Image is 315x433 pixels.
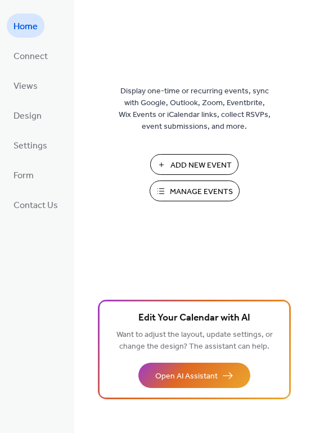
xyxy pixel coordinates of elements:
a: Design [7,103,48,127]
button: Open AI Assistant [138,363,250,388]
a: Settings [7,133,54,157]
span: Design [13,107,42,125]
a: Views [7,73,44,97]
a: Home [7,13,44,38]
span: Form [13,167,34,184]
a: Connect [7,43,55,67]
span: Display one-time or recurring events, sync with Google, Outlook, Zoom, Eventbrite, Wix Events or ... [119,85,271,133]
button: Add New Event [150,154,238,175]
span: Manage Events [170,186,233,198]
span: Settings [13,137,47,155]
span: Add New Event [170,160,232,172]
span: Connect [13,48,48,65]
span: Home [13,18,38,35]
span: Contact Us [13,197,58,214]
a: Contact Us [7,192,65,216]
span: Open AI Assistant [155,371,218,382]
button: Manage Events [150,181,240,201]
span: Want to adjust the layout, update settings, or change the design? The assistant can help. [116,327,273,354]
span: Edit Your Calendar with AI [138,310,250,326]
a: Form [7,163,40,187]
span: Views [13,78,38,95]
